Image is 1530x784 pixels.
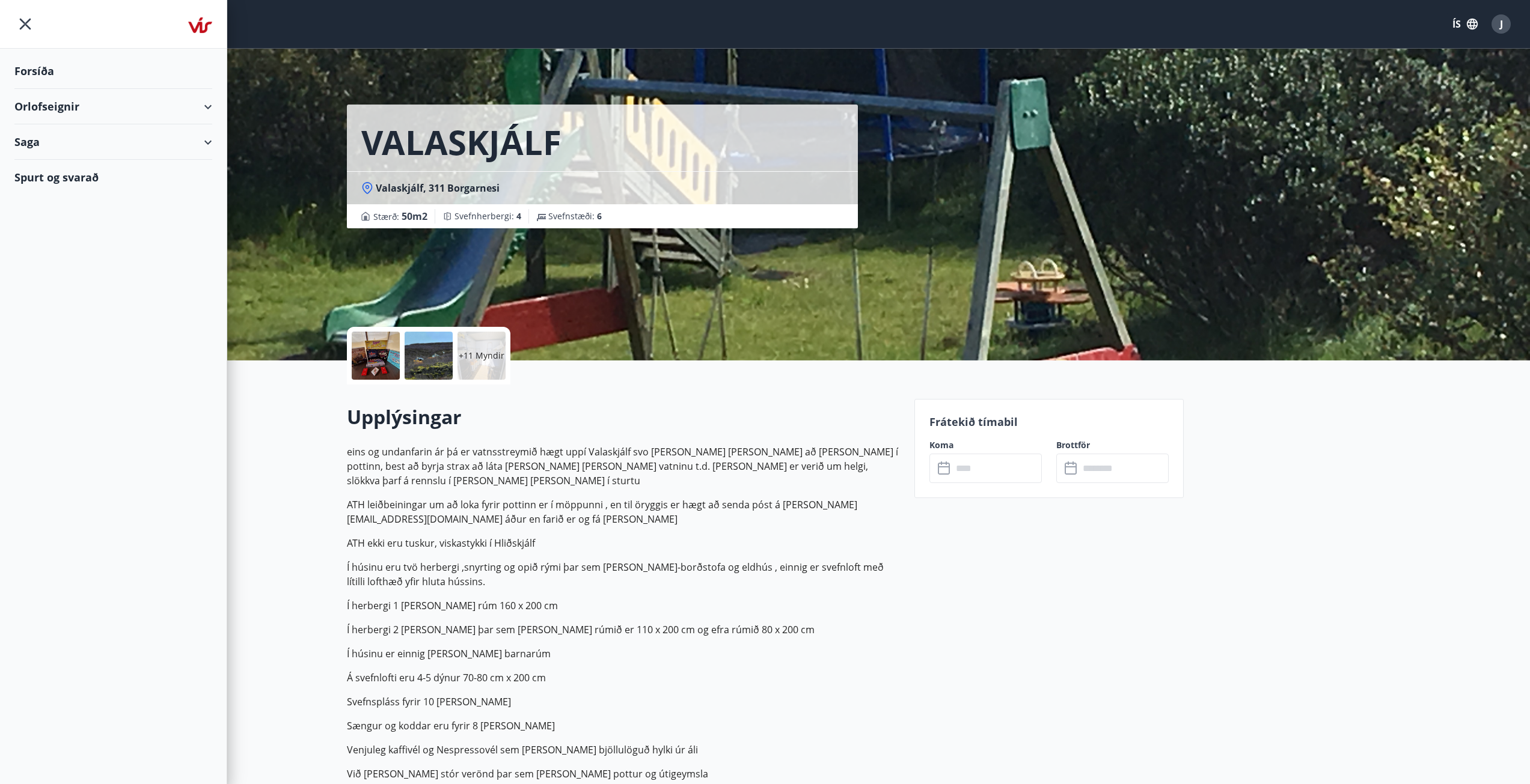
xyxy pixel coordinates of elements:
p: +11 Myndir [459,350,504,362]
p: Svefnspláss fyrir 10 [PERSON_NAME] [347,694,900,709]
p: Í húsinu eru tvö herbergi ,snyrting og opið rými þar sem [PERSON_NAME]-borðstofa og eldhús , einn... [347,560,900,589]
label: Koma [929,439,1042,451]
div: Forsíða [14,53,212,89]
label: Brottför [1056,439,1169,451]
img: union_logo [188,13,212,37]
span: Valaskjálf, 311 Borgarnesi [376,181,500,195]
div: Orlofseignir [14,89,212,124]
p: Frátekið tímabil [929,414,1169,430]
h2: Upplýsingar [347,404,900,430]
div: Spurt og svarað [14,160,212,195]
p: Á svefnlofti eru 4-5 dýnur 70-80 cm x 200 cm [347,670,900,685]
p: Í herbergi 1 [PERSON_NAME] rúm 160 x 200 cm [347,598,900,613]
span: 4 [516,210,521,222]
button: ÍS [1446,13,1484,35]
p: Sængur og koddar eru fyrir 8 [PERSON_NAME] [347,719,900,733]
h1: VALASKJÁLF [361,119,562,165]
p: Venjuleg kaffivél og Nespressovél sem [PERSON_NAME] bjöllulöguð hylki úr áli [347,743,900,757]
span: Svefnherbergi : [454,210,521,222]
span: 50 m2 [402,210,427,223]
button: menu [14,13,36,35]
p: Í húsinu er einnig [PERSON_NAME] barnarúm [347,646,900,661]
span: Stærð : [373,209,427,223]
span: J [1500,17,1503,31]
p: Í herbergi 2 [PERSON_NAME] þar sem [PERSON_NAME] rúmið er 110 x 200 cm og efra rúmið 80 x 200 cm [347,622,900,637]
div: Saga [14,124,212,160]
span: Svefnstæði : [548,210,602,222]
p: ATH ekki eru tuskur, viskastykki í Hliðskjálf [347,536,900,550]
p: eins og undanfarin ár þá er vatnsstreymið hægt uppí Valaskjálf svo [PERSON_NAME] [PERSON_NAME] að... [347,445,900,488]
button: J [1487,10,1516,38]
span: 6 [597,210,602,222]
p: ATH leiðbeiningar um að loka fyrir pottinn er í möppunni , en til öryggis er hægt að senda póst á... [347,497,900,526]
p: Við [PERSON_NAME] stór verönd þar sem [PERSON_NAME] pottur og útigeymsla [347,767,900,781]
